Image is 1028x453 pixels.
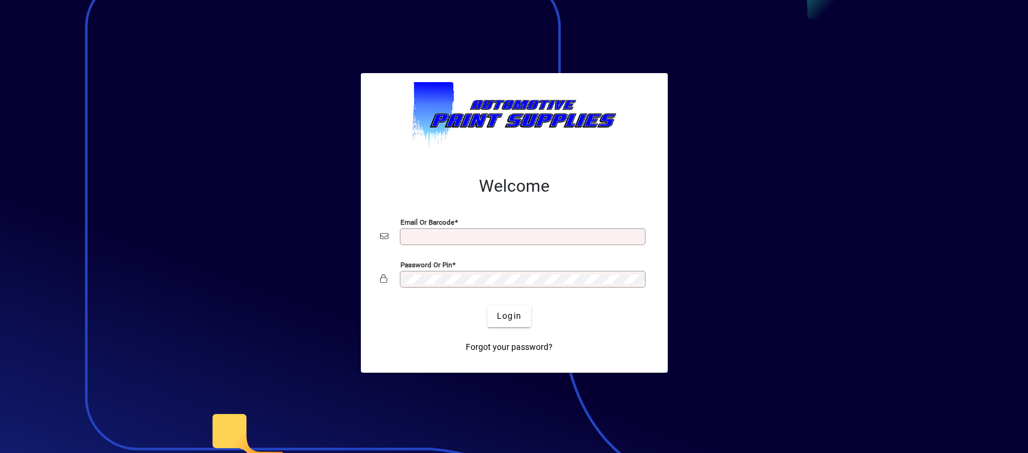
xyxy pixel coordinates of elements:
a: Forgot your password? [461,337,557,358]
h2: Welcome [380,176,649,197]
button: Login [487,306,531,327]
mat-label: Password or Pin [400,260,452,268]
mat-label: Email or Barcode [400,218,454,226]
span: Login [497,310,521,322]
span: Forgot your password? [466,341,553,354]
